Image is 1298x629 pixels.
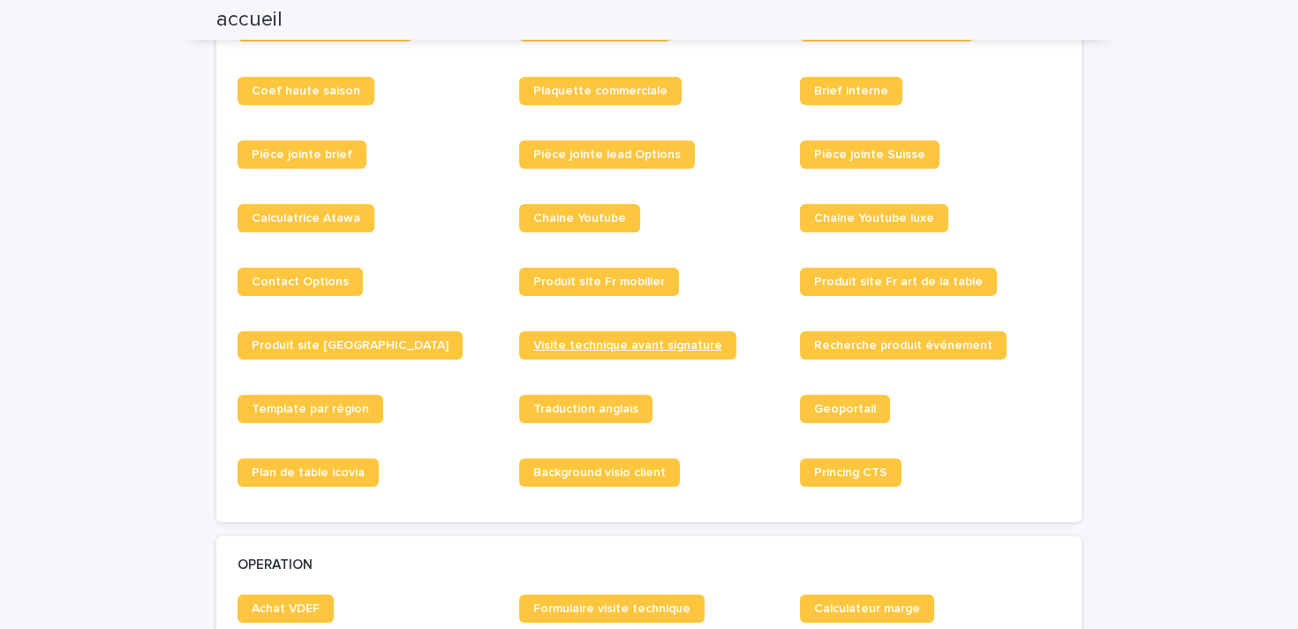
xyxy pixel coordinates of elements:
span: Formulaire visite technique [533,602,691,615]
a: Princing CTS [800,458,902,487]
h2: OPERATION [238,557,313,573]
span: Plaquette commerciale [533,85,668,97]
span: Pièce jointe brief [252,148,352,161]
a: Chaine Youtube [519,204,640,232]
span: Princing CTS [814,466,887,479]
span: Produit site Fr mobilier [533,276,665,288]
a: Geoportail [800,395,890,423]
a: Formulaire visite technique [519,595,705,623]
a: Achat VDEF [238,595,334,623]
span: Contact Options [252,276,349,288]
a: Pièce jointe lead Options [519,140,695,169]
span: Chaine Youtube luxe [814,212,934,224]
a: Coef haute saison [238,77,374,105]
a: Template par région [238,395,383,423]
span: Achat VDEF [252,602,320,615]
a: Produit site Fr art de la table [800,268,997,296]
span: Calculatrice Atawa [252,212,360,224]
a: Pièce jointe brief [238,140,366,169]
a: Produit site [GEOGRAPHIC_DATA] [238,331,463,360]
span: Calculateur marge [814,602,920,615]
a: Produit site Fr mobilier [519,268,679,296]
span: Produit site Fr art de la table [814,276,983,288]
span: Pièce jointe lead Options [533,148,681,161]
a: Visite technique avant signature [519,331,736,360]
span: Brief interne [814,85,888,97]
a: Chaine Youtube luxe [800,204,948,232]
span: Visite technique avant signature [533,339,722,352]
span: Traduction anglais [533,403,638,415]
a: Background visio client [519,458,680,487]
span: Coef haute saison [252,85,360,97]
span: Produit site [GEOGRAPHIC_DATA] [252,339,449,352]
span: Template par région [252,403,369,415]
span: Background visio client [533,466,666,479]
a: Calculateur marge [800,595,934,623]
a: Traduction anglais [519,395,653,423]
a: Calculatrice Atawa [238,204,374,232]
a: Plan de table icovia [238,458,379,487]
span: Geoportail [814,403,876,415]
a: Pièce jointe Suisse [800,140,940,169]
span: Chaine Youtube [533,212,626,224]
a: Plaquette commerciale [519,77,682,105]
span: Plan de table icovia [252,466,365,479]
h2: accueil [216,7,283,33]
span: Recherche produit événement [814,339,992,352]
span: Pièce jointe Suisse [814,148,925,161]
a: Recherche produit événement [800,331,1007,360]
a: Contact Options [238,268,363,296]
a: Brief interne [800,77,902,105]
